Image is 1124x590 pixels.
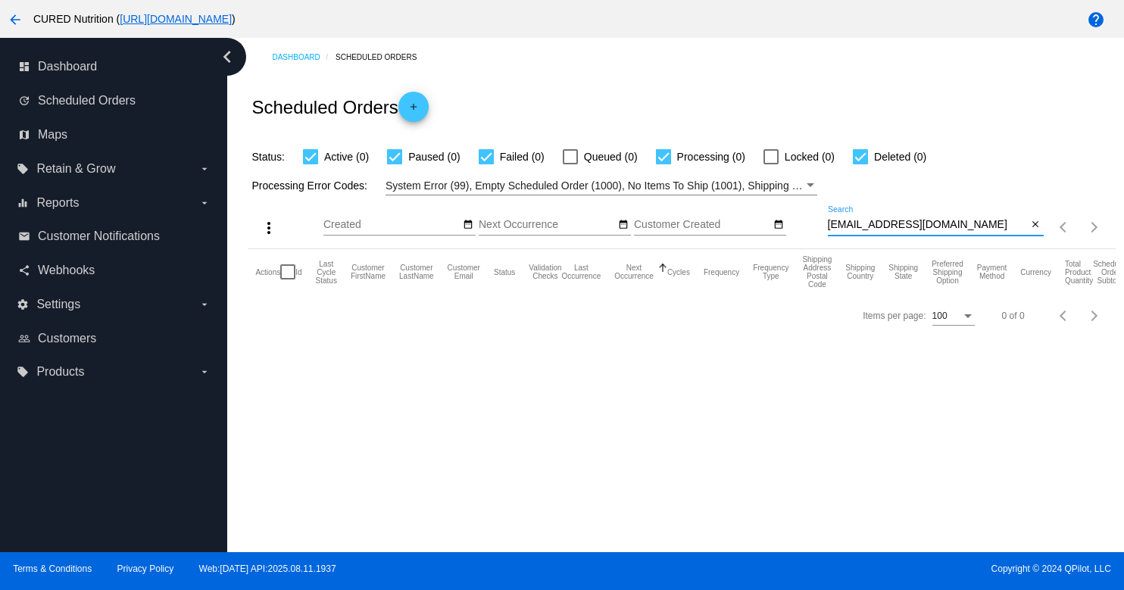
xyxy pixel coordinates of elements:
[845,264,875,280] button: Change sorting for ShippingCountry
[38,94,136,108] span: Scheduled Orders
[932,311,948,321] span: 100
[874,148,926,166] span: Deleted (0)
[1087,11,1105,29] mat-icon: help
[215,45,239,69] i: chevron_left
[575,563,1111,574] span: Copyright © 2024 QPilot, LLC
[932,260,963,285] button: Change sorting for PreferredShippingOption
[18,224,211,248] a: email Customer Notifications
[17,298,29,311] i: settings
[1049,212,1079,242] button: Previous page
[529,249,561,295] mat-header-cell: Validation Checks
[17,163,29,175] i: local_offer
[408,148,460,166] span: Paused (0)
[1002,311,1025,321] div: 0 of 0
[36,298,80,311] span: Settings
[785,148,835,166] span: Locked (0)
[494,267,515,276] button: Change sorting for Status
[198,366,211,378] i: arrow_drop_down
[36,162,115,176] span: Retain & Grow
[18,123,211,147] a: map Maps
[272,45,336,69] a: Dashboard
[255,249,280,295] mat-header-cell: Actions
[38,264,95,277] span: Webhooks
[251,92,428,122] h2: Scheduled Orders
[6,11,24,29] mat-icon: arrow_back
[18,258,211,283] a: share Webhooks
[18,61,30,73] i: dashboard
[13,563,92,574] a: Terms & Conditions
[463,219,473,231] mat-icon: date_range
[36,196,79,210] span: Reports
[1049,301,1079,331] button: Previous page
[351,264,386,280] button: Change sorting for CustomerFirstName
[18,264,30,276] i: share
[614,264,654,280] button: Change sorting for NextOccurrenceUtc
[977,264,1007,280] button: Change sorting for PaymentMethod.Type
[120,13,232,25] a: [URL][DOMAIN_NAME]
[1065,249,1093,295] mat-header-cell: Total Product Quantity
[667,267,690,276] button: Change sorting for Cycles
[38,332,96,345] span: Customers
[399,264,434,280] button: Change sorting for CustomerLastName
[404,101,423,120] mat-icon: add
[18,89,211,113] a: update Scheduled Orders
[704,267,739,276] button: Change sorting for Frequency
[562,264,601,280] button: Change sorting for LastOccurrenceUtc
[198,197,211,209] i: arrow_drop_down
[618,219,629,231] mat-icon: date_range
[584,148,638,166] span: Queued (0)
[323,219,460,231] input: Created
[500,148,545,166] span: Failed (0)
[1030,219,1041,231] mat-icon: close
[17,197,29,209] i: equalizer
[198,163,211,175] i: arrow_drop_down
[198,298,211,311] i: arrow_drop_down
[634,219,770,231] input: Customer Created
[386,176,817,195] mat-select: Filter by Processing Error Codes
[773,219,784,231] mat-icon: date_range
[448,264,480,280] button: Change sorting for CustomerEmail
[336,45,430,69] a: Scheduled Orders
[18,95,30,107] i: update
[802,255,832,289] button: Change sorting for ShippingPostcode
[753,264,788,280] button: Change sorting for FrequencyType
[38,229,160,243] span: Customer Notifications
[38,128,67,142] span: Maps
[828,219,1028,231] input: Search
[479,219,615,231] input: Next Occurrence
[117,563,174,574] a: Privacy Policy
[33,13,236,25] span: CURED Nutrition ( )
[295,267,301,276] button: Change sorting for Id
[18,55,211,79] a: dashboard Dashboard
[38,60,97,73] span: Dashboard
[251,151,285,163] span: Status:
[932,311,975,322] mat-select: Items per page:
[17,366,29,378] i: local_offer
[260,219,278,237] mat-icon: more_vert
[1079,301,1110,331] button: Next page
[18,332,30,345] i: people_outline
[324,148,369,166] span: Active (0)
[1028,217,1044,233] button: Clear
[677,148,745,166] span: Processing (0)
[18,129,30,141] i: map
[199,563,336,574] a: Web:[DATE] API:2025.08.11.1937
[251,179,367,192] span: Processing Error Codes:
[1079,212,1110,242] button: Next page
[888,264,918,280] button: Change sorting for ShippingState
[18,230,30,242] i: email
[36,365,84,379] span: Products
[863,311,926,321] div: Items per page:
[316,260,337,285] button: Change sorting for LastProcessingCycleId
[18,326,211,351] a: people_outline Customers
[1020,267,1051,276] button: Change sorting for CurrencyIso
